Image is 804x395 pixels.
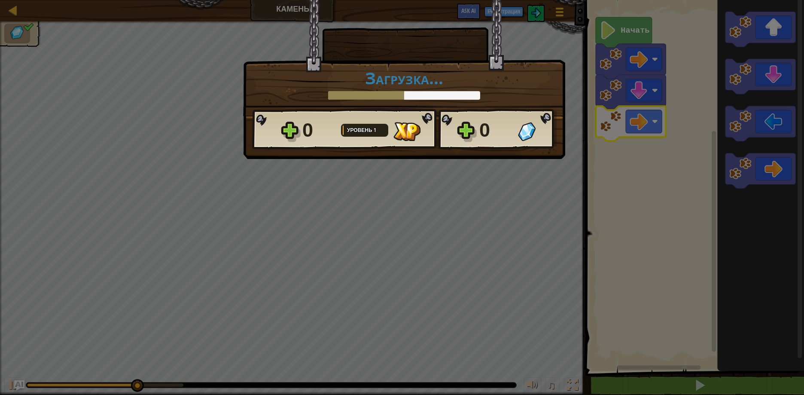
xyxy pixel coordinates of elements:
[252,69,556,87] h1: Загрузка...
[479,116,513,144] div: 0
[347,126,374,134] span: Уровень
[518,122,536,141] img: Самоцветов получено
[302,116,336,144] div: 0
[374,126,376,134] span: 1
[393,122,420,141] img: Опыта получено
